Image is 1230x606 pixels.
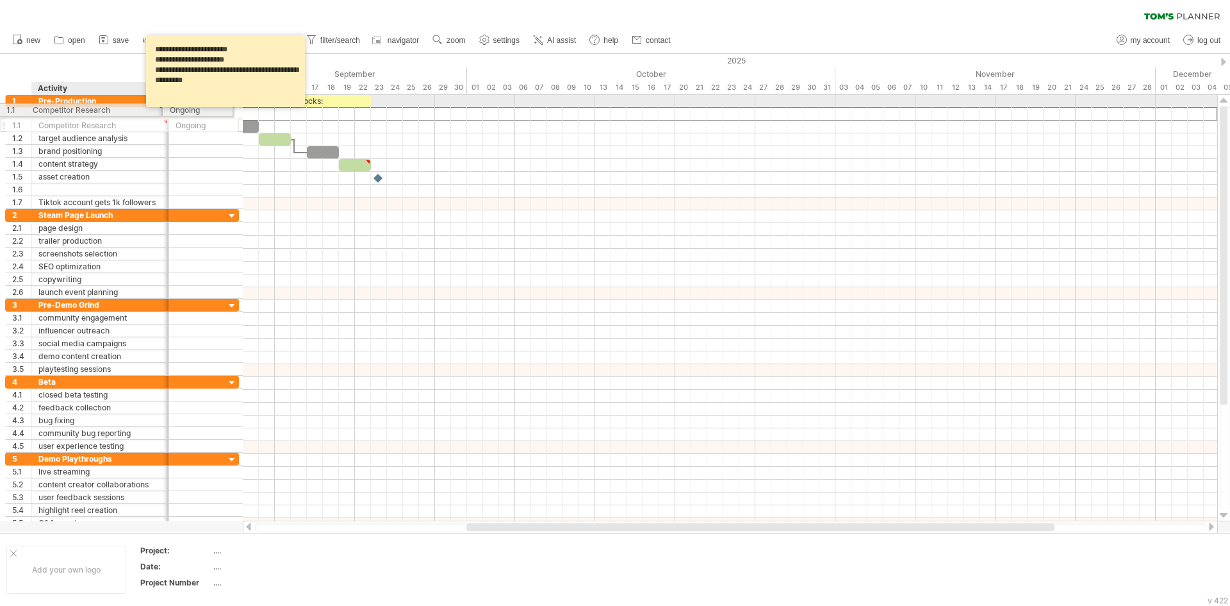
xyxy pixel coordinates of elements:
[803,81,819,94] div: Thursday, 30 October 2025
[1092,81,1108,94] div: Tuesday, 25 November 2025
[38,286,162,298] div: launch event planning
[213,545,321,556] div: ....
[755,81,771,94] div: Monday, 27 October 2025
[12,248,31,260] div: 2.3
[12,389,31,401] div: 4.1
[6,546,126,594] div: Add your own logo
[370,32,423,49] a: navigator
[1108,81,1124,94] div: Wednesday, 26 November 2025
[1172,81,1188,94] div: Tuesday, 2 December 2025
[867,81,883,94] div: Wednesday, 5 November 2025
[659,81,675,94] div: Friday, 17 October 2025
[467,67,835,81] div: October 2025
[707,81,723,94] div: Wednesday, 22 October 2025
[20,21,31,31] img: logo_orange.svg
[547,36,576,45] span: AI assist
[36,21,63,31] div: v 4.0.25
[12,119,31,131] div: 1.1
[38,401,162,414] div: feedback collection
[646,36,671,45] span: contact
[140,577,211,588] div: Project Number
[38,363,162,375] div: playtesting sessions
[38,260,162,273] div: SEO optimization
[595,81,611,94] div: Monday, 13 October 2025
[12,350,31,362] div: 3.4
[627,81,643,94] div: Wednesday, 15 October 2025
[38,132,162,144] div: target audience analysis
[771,81,787,94] div: Tuesday, 28 October 2025
[1012,81,1028,94] div: Tuesday, 18 November 2025
[12,376,31,388] div: 4
[723,81,739,94] div: Thursday, 23 October 2025
[38,95,162,107] div: Pre-Production
[931,81,947,94] div: Tuesday, 11 November 2025
[547,81,563,94] div: Wednesday, 8 October 2025
[38,273,162,285] div: copywriting
[435,81,451,94] div: Monday, 29 September 2025
[819,81,835,94] div: Friday, 31 October 2025
[12,145,31,157] div: 1.3
[226,32,297,49] a: import / export
[213,577,321,588] div: ....
[38,376,162,388] div: Beta
[38,196,162,208] div: Tiktok account gets 1k followers
[1124,81,1140,94] div: Thursday, 27 November 2025
[176,119,212,131] div: Ongoing
[12,183,31,196] div: 1.6
[38,453,162,465] div: Demo Playthroughs
[20,33,31,44] img: website_grey.svg
[447,36,465,45] span: zoom
[476,32,523,49] a: settings
[499,81,515,94] div: Friday, 3 October 2025
[38,324,162,337] div: influencer outreach
[12,401,31,414] div: 4.2
[483,81,499,94] div: Thursday, 2 October 2025
[1060,81,1076,94] div: Friday, 21 November 2025
[1204,81,1220,94] div: Thursday, 4 December 2025
[12,235,31,247] div: 2.2
[51,32,89,49] a: open
[12,95,31,107] div: 1
[12,171,31,183] div: 1.5
[628,32,675,49] a: contact
[611,81,627,94] div: Tuesday, 14 October 2025
[388,36,419,45] span: navigator
[139,32,177,49] a: undo
[213,561,321,572] div: ....
[140,545,211,556] div: Project:
[38,158,162,170] div: content strategy
[1076,81,1092,94] div: Monday, 24 November 2025
[12,260,31,273] div: 2.4
[38,478,162,491] div: content creator collaborations
[38,248,162,260] div: screenshots selection
[49,76,115,84] div: Domain Overview
[1113,32,1174,49] a: my account
[142,76,216,84] div: Keywords by Traffic
[387,81,403,94] div: Wednesday, 24 September 2025
[12,440,31,452] div: 4.5
[38,145,162,157] div: brand positioning
[12,209,31,221] div: 2
[38,171,162,183] div: asset creation
[323,81,339,94] div: Thursday, 18 September 2025
[980,81,996,94] div: Friday, 14 November 2025
[38,504,162,516] div: highlight reel creation
[883,81,899,94] div: Thursday, 6 November 2025
[95,32,133,49] a: save
[38,414,162,426] div: bug fixing
[12,478,31,491] div: 5.2
[1208,596,1228,605] div: v 422
[899,81,915,94] div: Friday, 7 November 2025
[38,517,162,529] div: Q&A events
[563,81,579,94] div: Thursday, 9 October 2025
[12,222,31,234] div: 2.1
[113,36,129,45] span: save
[38,119,162,131] div: Competitor Research
[739,81,755,94] div: Friday, 24 October 2025
[38,466,162,478] div: live streaming
[38,312,162,324] div: community engagement
[1131,36,1170,45] span: my account
[38,440,162,452] div: user experience testing
[38,337,162,349] div: social media campaigns
[12,453,31,465] div: 5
